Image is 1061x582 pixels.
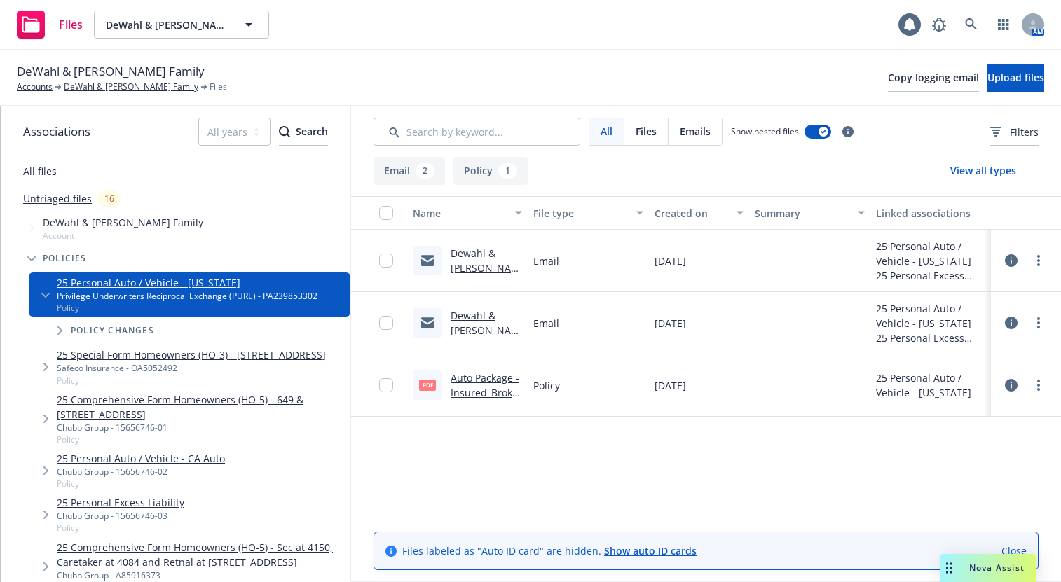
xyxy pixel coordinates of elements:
span: DeWahl & [PERSON_NAME] Family [17,62,205,81]
div: 25 Personal Auto / Vehicle - [US_STATE] [876,370,985,400]
span: DeWahl & [PERSON_NAME] Family [43,215,203,230]
div: Search [279,118,328,145]
span: Policy [57,375,326,387]
span: Copy logging email [888,71,979,84]
a: 25 Personal Excess Liability [57,495,184,510]
a: Search [957,11,985,39]
a: 25 Personal Auto / Vehicle - [US_STATE] [57,275,317,290]
a: 25 Personal Auto / Vehicle - CA Auto [57,451,225,466]
button: Upload files [987,64,1044,92]
span: Nova Assist [969,562,1025,574]
div: Chubb Group - 15656746-03 [57,510,184,522]
a: Untriaged files [23,191,92,206]
button: Policy [453,157,528,185]
span: [DATE] [655,254,686,268]
span: Policy changes [71,326,154,335]
div: Safeco Insurance - OA5052492 [57,362,326,374]
button: Copy logging email [888,64,979,92]
div: Linked associations [876,206,985,221]
span: Files [210,81,227,93]
a: DeWahl & [PERSON_NAME] Family [64,81,198,93]
span: pdf [419,380,436,390]
span: Policy [533,378,560,393]
span: Files [59,19,83,30]
a: Accounts [17,81,53,93]
div: 25 Personal Auto / Vehicle - [US_STATE] [876,239,985,268]
div: Chubb Group - 15656746-01 [57,422,345,434]
div: File type [533,206,627,221]
span: Show nested files [731,125,799,137]
span: Email [533,254,559,268]
a: Auto Package - Insured_Broker (20).pdf [451,371,522,414]
a: All files [23,165,57,178]
button: File type [528,196,648,230]
div: 25 Personal Excess Liability [876,331,985,345]
a: Show auto ID cards [604,544,697,557]
span: Filters [1010,125,1039,139]
div: 1 [498,163,517,179]
button: Filters [990,118,1039,146]
a: 25 Comprehensive Form Homeowners (HO-5) - Sec at 4150, Caretaker at 4084 and Retnal at [STREET_AD... [57,540,345,569]
button: Linked associations [870,196,991,230]
button: DeWahl & [PERSON_NAME] Family [94,11,269,39]
div: 2 [416,163,434,179]
span: All [601,124,612,139]
div: Chubb Group - A85916373 [57,569,345,581]
span: Account [43,230,203,242]
a: Close [1001,543,1027,558]
input: Select all [379,206,393,220]
div: 16 [97,190,121,207]
span: DeWahl & [PERSON_NAME] Family [106,18,227,32]
span: Policy [57,522,184,534]
a: more [1030,252,1047,269]
div: 25 Personal Excess Liability [876,268,985,283]
button: View all types [928,157,1039,185]
a: Dewahl & [PERSON_NAME][DATE] Renewals [451,309,520,366]
span: Policies [43,254,87,263]
div: Chubb Group - 15656746-02 [57,466,225,478]
button: Email [374,157,445,185]
div: Summary [755,206,849,221]
a: Report a Bug [925,11,953,39]
a: Files [11,5,88,44]
a: 25 Comprehensive Form Homeowners (HO-5) - 649 & [STREET_ADDRESS] [57,392,345,422]
div: Created on [655,206,729,221]
button: Created on [649,196,750,230]
button: Summary [749,196,870,230]
a: Switch app [990,11,1018,39]
div: Privilege Underwriters Reciprocal Exchange (PURE) - PA239853302 [57,290,317,302]
span: Associations [23,123,90,141]
a: 25 Special Form Homeowners (HO-3) - [STREET_ADDRESS] [57,347,326,362]
span: Filters [990,125,1039,139]
span: Files [636,124,657,139]
div: Name [413,206,507,221]
button: Nova Assist [940,554,1036,582]
input: Toggle Row Selected [379,378,393,392]
span: Files labeled as "Auto ID card" are hidden. [402,543,697,558]
span: Emails [680,124,711,139]
button: SearchSearch [279,118,328,146]
input: Search by keyword... [374,118,580,146]
span: Email [533,316,559,331]
input: Toggle Row Selected [379,316,393,330]
input: Toggle Row Selected [379,254,393,268]
span: [DATE] [655,378,686,393]
svg: Search [279,126,290,137]
a: more [1030,377,1047,394]
span: Policy [57,478,225,490]
div: Drag to move [940,554,958,582]
span: Policy [57,302,317,314]
a: Dewahl & [PERSON_NAME][DATE] Renewals [451,247,520,304]
div: 25 Personal Auto / Vehicle - [US_STATE] [876,301,985,331]
span: Policy [57,434,345,445]
span: Upload files [987,71,1044,84]
button: Name [407,196,528,230]
a: more [1030,314,1047,331]
span: [DATE] [655,316,686,331]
